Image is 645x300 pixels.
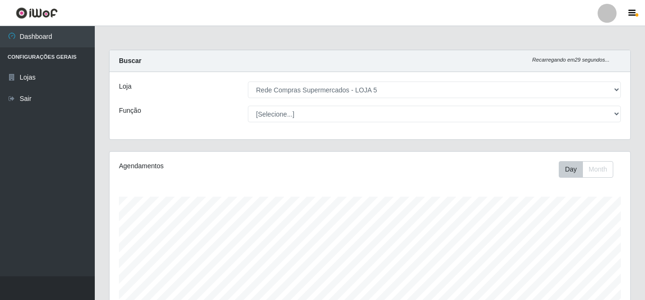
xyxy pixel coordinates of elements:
[582,161,613,178] button: Month
[559,161,621,178] div: Toolbar with button groups
[559,161,613,178] div: First group
[119,57,141,64] strong: Buscar
[119,82,131,91] label: Loja
[119,106,141,116] label: Função
[559,161,583,178] button: Day
[16,7,58,19] img: CoreUI Logo
[119,161,320,171] div: Agendamentos
[532,57,609,63] i: Recarregando em 29 segundos...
